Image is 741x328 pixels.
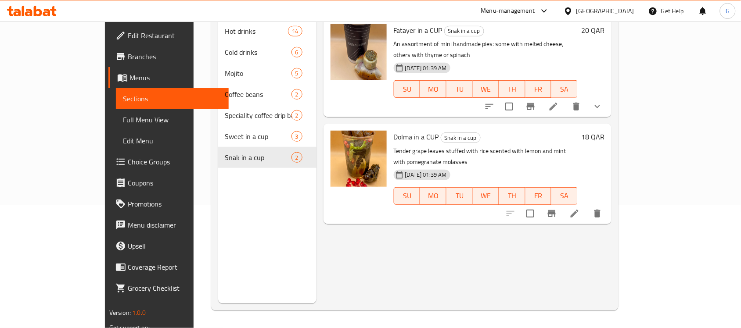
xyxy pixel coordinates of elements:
div: Coffee beans2 [218,84,317,105]
span: Snak in a cup [445,26,484,36]
p: Tender grape leaves stuffed with rice scented with lemon and mint with pomegranate molasses [394,146,578,168]
span: TH [503,189,522,202]
svg: Show Choices [592,101,603,112]
span: MO [424,83,443,96]
div: Snak in a cup2 [218,147,317,168]
span: Full Menu View [123,114,222,125]
button: WE [473,187,499,205]
span: Upsell [128,241,222,251]
a: Menus [108,67,229,88]
div: Speciality coffee drip bags [225,110,291,121]
nav: Menu sections [218,17,317,171]
div: Cold drinks6 [218,42,317,63]
div: Snak in a cup [444,26,484,36]
span: Cold drinks [225,47,291,57]
span: Choice Groups [128,157,222,167]
span: TH [503,83,522,96]
span: SU [398,189,417,202]
a: Sections [116,88,229,109]
span: WE [476,83,496,96]
div: Coffee beans [225,89,291,100]
span: Select to update [500,97,518,116]
span: Promotions [128,199,222,209]
span: Coupons [128,178,222,188]
a: Upsell [108,235,229,257]
button: sort-choices [479,96,500,117]
button: SU [394,80,421,98]
button: delete [566,96,587,117]
button: FR [525,187,552,205]
a: Coupons [108,172,229,193]
span: Hot drinks [225,26,288,36]
span: Version: [109,307,131,318]
a: Grocery Checklist [108,278,229,299]
button: TU [446,80,473,98]
div: Hot drinks14 [218,21,317,42]
span: Menus [129,72,222,83]
span: SA [555,189,574,202]
span: Coverage Report [128,262,222,272]
span: 6 [292,48,302,57]
button: TH [499,80,525,98]
span: Fatayer in a CUP [394,24,442,37]
button: FR [525,80,552,98]
span: SU [398,83,417,96]
button: SU [394,187,421,205]
span: 2 [292,90,302,99]
a: Edit Restaurant [108,25,229,46]
p: An assortment of mini handmade pies: some with melted cheese, others with thyme or spinach [394,39,578,61]
a: Promotions [108,193,229,214]
span: TU [450,83,469,96]
button: delete [587,203,608,224]
span: WE [476,189,496,202]
button: Branch-specific-item [520,96,541,117]
span: Dolma in a CUP [394,130,439,143]
span: Menu disclaimer [128,220,222,230]
span: FR [529,83,548,96]
span: Mojito [225,68,291,78]
a: Coverage Report [108,257,229,278]
h6: 18 QAR [581,131,604,143]
span: 3 [292,132,302,141]
span: Edit Menu [123,135,222,146]
span: Select to update [521,204,540,223]
span: G [726,6,730,16]
span: Edit Restaurant [128,30,222,41]
span: Snak in a cup [225,152,291,163]
span: 14 [288,27,302,36]
a: Edit menu item [569,208,580,219]
div: items [291,68,302,78]
span: 5 [292,69,302,78]
button: SA [551,80,578,98]
button: SA [551,187,578,205]
div: items [291,152,302,163]
span: 1.0.0 [132,307,146,318]
a: Menu disclaimer [108,214,229,235]
div: Sweet in a cup3 [218,126,317,147]
div: Speciality coffee drip bags2 [218,105,317,126]
div: Menu-management [481,6,535,16]
div: Snak in a cup [441,132,481,143]
button: show more [587,96,608,117]
h6: 20 QAR [581,24,604,36]
span: Branches [128,51,222,62]
span: Grocery Checklist [128,283,222,293]
span: TU [450,189,469,202]
span: MO [424,189,443,202]
img: Fatayer in a CUP [331,24,387,80]
button: TU [446,187,473,205]
span: 2 [292,111,302,120]
a: Choice Groups [108,151,229,172]
span: 2 [292,153,302,162]
span: Sweet in a cup [225,131,291,142]
button: Branch-specific-item [541,203,562,224]
div: items [291,131,302,142]
a: Edit menu item [548,101,559,112]
button: MO [420,80,446,98]
span: Sections [123,93,222,104]
a: Branches [108,46,229,67]
button: WE [473,80,499,98]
